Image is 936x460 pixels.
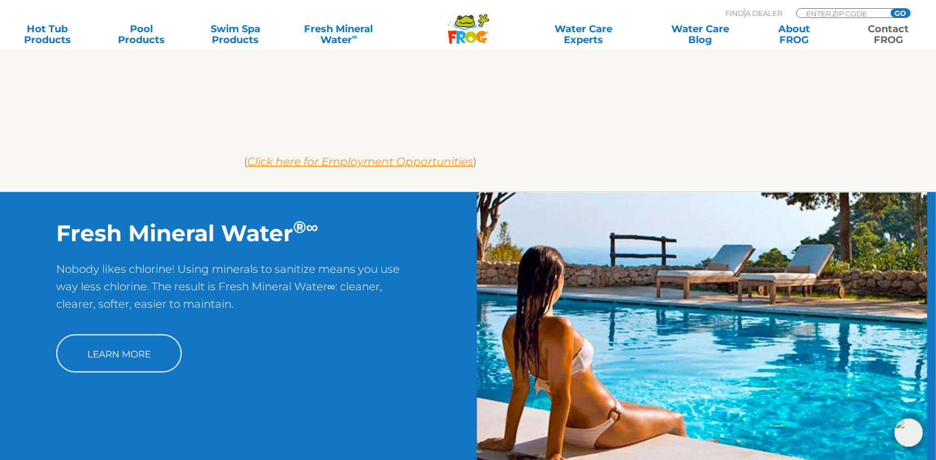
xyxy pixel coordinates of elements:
[11,23,84,45] a: Hot TubProducts
[895,419,923,447] img: openIcon
[524,23,643,45] a: Water CareExperts
[56,219,412,247] h2: Fresh Mineral Water
[105,23,178,45] a: PoolProducts
[245,153,692,170] p: ( )
[56,334,182,373] a: Learn More
[891,9,910,17] input: GO
[56,260,412,324] p: Nobody likes chlorine! Using minerals to sanitize means you use way less chlorine. The result is ...
[248,155,474,168] a: Click here for Employment Opportunities
[805,9,879,18] input: Zip Code Form
[293,217,318,237] sup: ®∞
[199,23,272,45] a: Swim SpaProducts
[758,23,831,45] a: AboutFROG
[852,23,925,45] a: ContactFROG
[725,8,782,18] p: Find A Dealer
[352,32,357,41] sup: ∞
[664,23,737,45] a: Water CareBlog
[293,23,385,45] a: Fresh MineralWater∞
